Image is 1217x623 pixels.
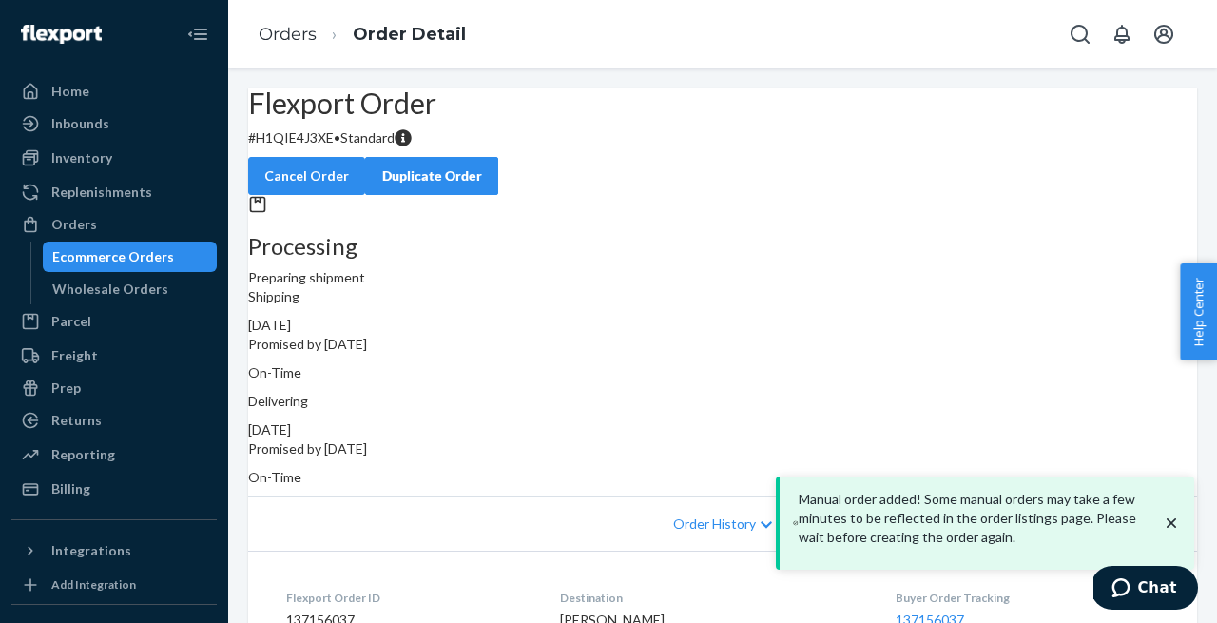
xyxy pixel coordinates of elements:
[248,316,1197,335] div: [DATE]
[673,515,756,534] span: Order History
[1162,514,1181,533] svg: close toast
[11,108,217,139] a: Inbounds
[896,590,1159,606] dt: Buyer Order Tracking
[248,439,1197,458] p: Promised by [DATE]
[51,312,91,331] div: Parcel
[248,157,365,195] button: Cancel Order
[1180,263,1217,360] button: Help Center
[51,183,152,202] div: Replenishments
[51,114,109,133] div: Inbounds
[51,379,81,398] div: Prep
[1103,15,1141,53] button: Open notifications
[11,535,217,566] button: Integrations
[11,574,217,596] a: Add Integration
[11,209,217,240] a: Orders
[1093,566,1198,613] iframe: Opens a widget where you can chat to one of our agents
[52,247,174,266] div: Ecommerce Orders
[248,363,1197,382] p: On-Time
[248,88,1197,119] h2: Flexport Order
[248,392,1197,411] p: Delivering
[286,590,530,606] dt: Flexport Order ID
[11,177,217,207] a: Replenishments
[11,439,217,470] a: Reporting
[11,143,217,173] a: Inventory
[43,242,218,272] a: Ecommerce Orders
[51,541,131,560] div: Integrations
[11,76,217,107] a: Home
[248,420,1197,439] div: [DATE]
[1061,15,1099,53] button: Open Search Box
[11,405,217,436] a: Returns
[248,128,1197,147] p: # H1QIE4J3XE
[248,335,1197,354] p: Promised by [DATE]
[43,274,218,304] a: Wholesale Orders
[243,7,481,63] ol: breadcrumbs
[381,166,482,185] div: Duplicate Order
[179,15,217,53] button: Close Navigation
[11,373,217,403] a: Prep
[248,234,1197,259] h3: Processing
[248,468,1197,487] p: On-Time
[248,234,1197,287] div: Preparing shipment
[51,445,115,464] div: Reporting
[1145,15,1183,53] button: Open account menu
[11,474,217,504] a: Billing
[51,576,136,593] div: Add Integration
[11,306,217,337] a: Parcel
[52,280,168,299] div: Wholesale Orders
[51,479,90,498] div: Billing
[51,411,102,430] div: Returns
[560,590,866,606] dt: Destination
[353,24,466,45] a: Order Detail
[365,157,498,195] button: Duplicate Order
[51,82,89,101] div: Home
[51,148,112,167] div: Inventory
[340,129,395,146] span: Standard
[334,129,340,146] span: •
[51,346,98,365] div: Freight
[21,25,102,44] img: Flexport logo
[248,287,1197,306] p: Shipping
[799,490,1162,547] p: Manual order added! Some manual orders may take a few minutes to be reflected in the order listin...
[259,24,317,45] a: Orders
[11,341,217,371] a: Freight
[51,215,97,234] div: Orders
